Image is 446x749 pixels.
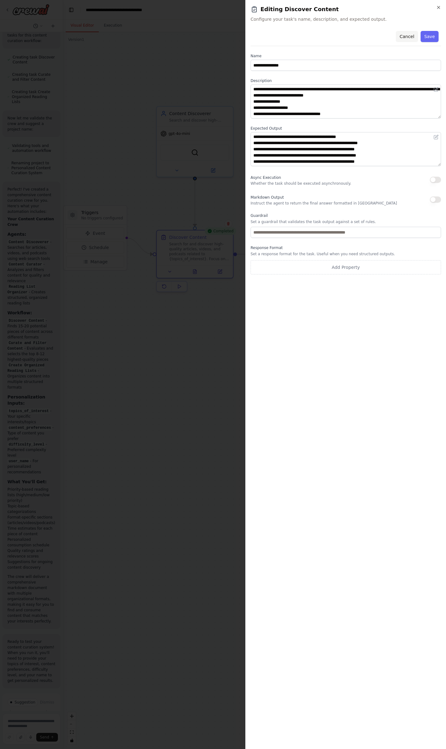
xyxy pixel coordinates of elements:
[432,86,440,93] button: Open in editor
[432,133,440,141] button: Open in editor
[251,54,441,58] label: Name
[251,181,351,186] p: Whether the task should be executed asynchronously.
[251,219,441,224] p: Set a guardrail that validates the task output against a set of rules.
[251,16,441,22] span: Configure your task's name, description, and expected output.
[251,195,284,200] span: Markdown Output
[251,252,441,256] p: Set a response format for the task. Useful when you need structured outputs.
[251,5,441,14] h2: Editing Discover Content
[251,126,441,131] label: Expected Output
[396,31,418,42] button: Cancel
[251,245,441,250] label: Response Format
[421,31,439,42] button: Save
[251,260,441,274] button: Add Property
[251,201,397,206] p: Instruct the agent to return the final answer formatted in [GEOGRAPHIC_DATA]
[251,213,441,218] label: Guardrail
[251,175,281,180] span: Async Execution
[251,78,441,83] label: Description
